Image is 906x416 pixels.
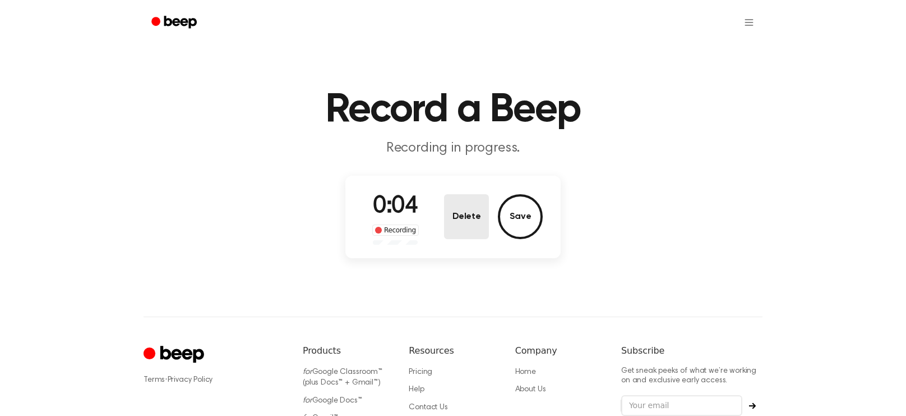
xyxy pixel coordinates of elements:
[166,90,740,130] h1: Record a Beep
[303,368,312,376] i: for
[372,225,419,236] div: Recording
[303,397,362,405] a: forGoogle Docs™
[409,386,424,394] a: Help
[144,374,285,386] div: ·
[444,194,489,239] button: Delete Audio Record
[168,376,213,384] a: Privacy Policy
[621,367,762,386] p: Get sneak peeks of what we’re working on and exclusive early access.
[498,194,543,239] button: Save Audio Record
[621,344,762,358] h6: Subscribe
[409,368,432,376] a: Pricing
[742,403,762,409] button: Subscribe
[144,344,207,366] a: Cruip
[515,368,536,376] a: Home
[144,12,207,34] a: Beep
[303,344,391,358] h6: Products
[373,195,418,218] span: 0:04
[238,139,668,158] p: Recording in progress.
[736,9,762,36] button: Open menu
[303,368,382,387] a: forGoogle Classroom™ (plus Docs™ + Gmail™)
[515,344,603,358] h6: Company
[409,344,497,358] h6: Resources
[409,404,447,412] a: Contact Us
[515,386,546,394] a: About Us
[303,397,312,405] i: for
[144,376,165,384] a: Terms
